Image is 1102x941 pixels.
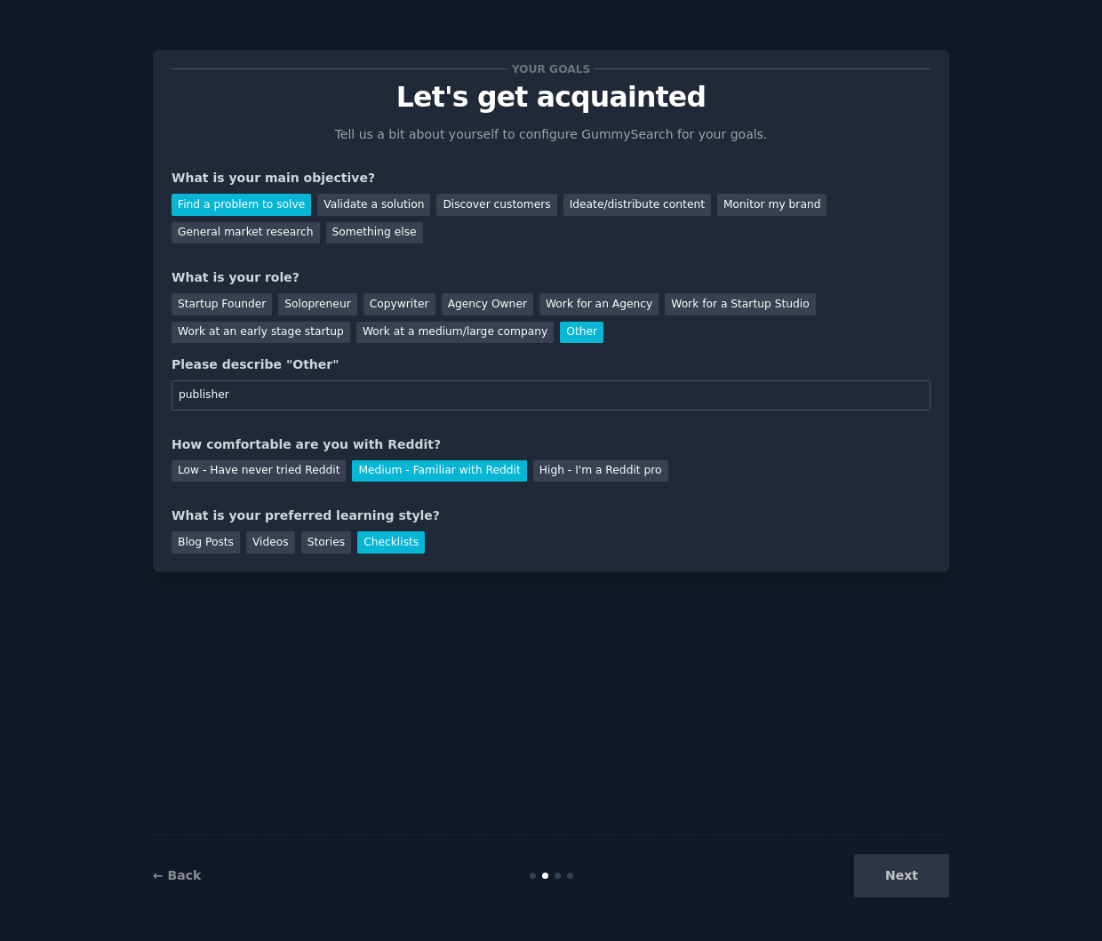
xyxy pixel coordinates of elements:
input: Your role [172,380,930,411]
span: Your goals [508,60,594,78]
div: What is your preferred learning style? [172,506,930,525]
div: Solopreneur [278,293,356,315]
div: How comfortable are you with Reddit? [172,435,930,454]
div: Other [560,322,603,344]
div: Work at an early stage startup [172,322,350,344]
div: Blog Posts [172,531,240,554]
div: General market research [172,222,320,244]
div: Medium - Familiar with Reddit [352,460,526,482]
div: Work for an Agency [539,293,659,315]
div: Discover customers [436,194,556,216]
div: Copywriter [363,293,435,315]
div: Checklists [357,531,425,554]
div: Work for a Startup Studio [665,293,815,315]
div: Startup Founder [172,293,272,315]
div: Find a problem to solve [172,194,311,216]
div: Something else [326,222,423,244]
div: Ideate/distribute content [563,194,711,216]
div: What is your main objective? [172,169,930,187]
div: Stories [301,531,351,554]
div: Work at a medium/large company [356,322,554,344]
div: What is your role? [172,268,930,287]
div: High - I'm a Reddit pro [533,460,668,482]
div: Agency Owner [442,293,533,315]
a: ← Back [153,868,201,882]
div: Validate a solution [317,194,430,216]
div: Videos [246,531,295,554]
div: Please describe "Other" [172,355,930,374]
div: Low - Have never tried Reddit [172,460,346,482]
p: Let's get acquainted [172,82,930,113]
p: Tell us a bit about yourself to configure GummySearch for your goals. [327,125,775,144]
div: Monitor my brand [717,194,826,216]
